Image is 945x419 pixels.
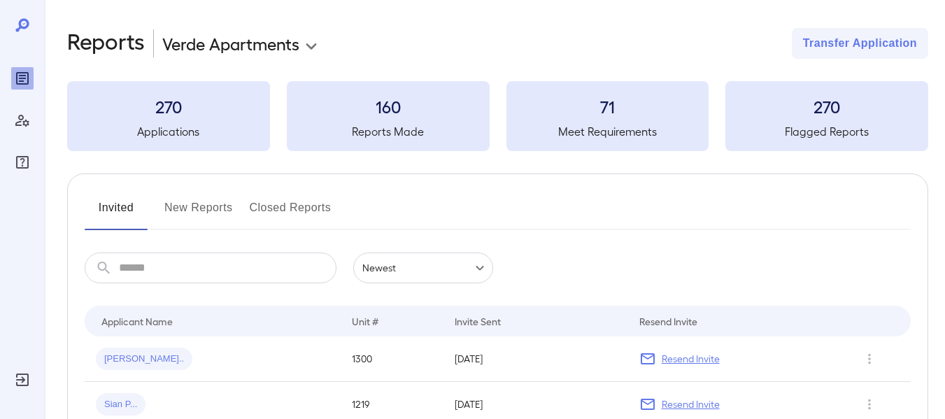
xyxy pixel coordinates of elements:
[96,398,145,411] span: Sian P...
[287,123,490,140] h5: Reports Made
[11,67,34,90] div: Reports
[506,95,709,118] h3: 71
[353,253,493,283] div: Newest
[162,32,299,55] p: Verde Apartments
[725,123,928,140] h5: Flagged Reports
[352,313,378,329] div: Unit #
[341,336,443,382] td: 1300
[67,81,928,151] summary: 270Applications160Reports Made71Meet Requirements270Flagged Reports
[858,348,881,370] button: Row Actions
[662,397,720,411] p: Resend Invite
[725,95,928,118] h3: 270
[67,28,145,59] h2: Reports
[67,123,270,140] h5: Applications
[506,123,709,140] h5: Meet Requirements
[455,313,501,329] div: Invite Sent
[443,336,628,382] td: [DATE]
[67,95,270,118] h3: 270
[858,393,881,416] button: Row Actions
[792,28,928,59] button: Transfer Application
[639,313,697,329] div: Resend Invite
[11,151,34,173] div: FAQ
[287,95,490,118] h3: 160
[11,109,34,132] div: Manage Users
[96,353,192,366] span: [PERSON_NAME]..
[85,197,148,230] button: Invited
[662,352,720,366] p: Resend Invite
[250,197,332,230] button: Closed Reports
[11,369,34,391] div: Log Out
[164,197,233,230] button: New Reports
[101,313,173,329] div: Applicant Name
